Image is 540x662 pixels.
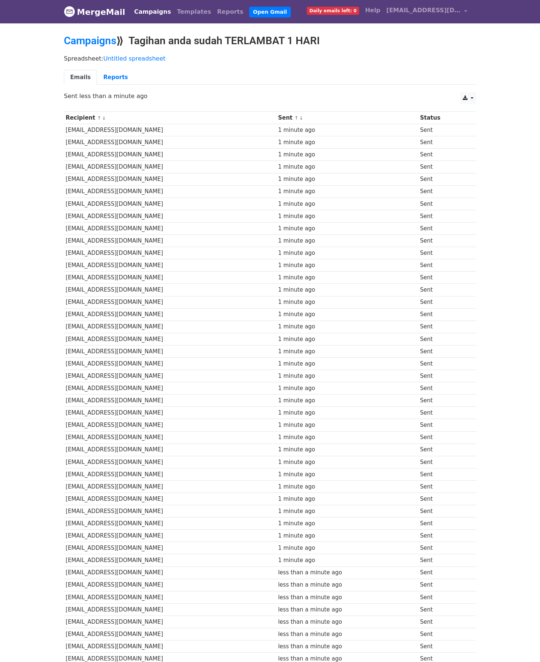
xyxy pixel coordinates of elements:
[64,284,276,296] td: [EMAIL_ADDRESS][DOMAIN_NAME]
[362,3,383,18] a: Help
[64,6,75,17] img: MergeMail logo
[278,458,417,467] div: 1 minute ago
[64,55,476,62] p: Spreadsheet:
[64,456,276,468] td: [EMAIL_ADDRESS][DOMAIN_NAME]
[418,493,469,505] td: Sent
[64,603,276,616] td: [EMAIL_ADDRESS][DOMAIN_NAME]
[278,544,417,552] div: 1 minute ago
[278,630,417,639] div: less than a minute ago
[278,212,417,221] div: 1 minute ago
[418,640,469,653] td: Sent
[418,210,469,222] td: Sent
[418,382,469,395] td: Sent
[64,493,276,505] td: [EMAIL_ADDRESS][DOMAIN_NAME]
[278,618,417,626] div: less than a minute ago
[278,163,417,171] div: 1 minute ago
[278,409,417,417] div: 1 minute ago
[418,554,469,567] td: Sent
[418,480,469,493] td: Sent
[418,124,469,136] td: Sent
[64,222,276,234] td: [EMAIL_ADDRESS][DOMAIN_NAME]
[386,6,461,15] span: [EMAIL_ADDRESS][DOMAIN_NAME]
[418,247,469,259] td: Sent
[64,407,276,419] td: [EMAIL_ADDRESS][DOMAIN_NAME]
[174,4,214,19] a: Templates
[278,200,417,208] div: 1 minute ago
[418,542,469,554] td: Sent
[64,357,276,370] td: [EMAIL_ADDRESS][DOMAIN_NAME]
[64,247,276,259] td: [EMAIL_ADDRESS][DOMAIN_NAME]
[278,138,417,147] div: 1 minute ago
[64,4,125,20] a: MergeMail
[278,360,417,368] div: 1 minute ago
[64,92,476,100] p: Sent less than a minute ago
[64,235,276,247] td: [EMAIL_ADDRESS][DOMAIN_NAME]
[64,35,476,47] h2: ⟫ Tagihan anda sudah TERLAMBAT 1 HARI
[418,603,469,616] td: Sent
[278,581,417,589] div: less than a minute ago
[307,7,359,15] span: Daily emails left: 0
[418,198,469,210] td: Sent
[418,357,469,370] td: Sent
[64,124,276,136] td: [EMAIL_ADDRESS][DOMAIN_NAME]
[418,419,469,431] td: Sent
[278,261,417,270] div: 1 minute ago
[278,433,417,442] div: 1 minute ago
[64,628,276,640] td: [EMAIL_ADDRESS][DOMAIN_NAME]
[418,284,469,296] td: Sent
[418,456,469,468] td: Sent
[64,431,276,444] td: [EMAIL_ADDRESS][DOMAIN_NAME]
[103,55,165,62] a: Untitled spreadsheet
[64,468,276,480] td: [EMAIL_ADDRESS][DOMAIN_NAME]
[418,259,469,272] td: Sent
[64,542,276,554] td: [EMAIL_ADDRESS][DOMAIN_NAME]
[278,273,417,282] div: 1 minute ago
[278,396,417,405] div: 1 minute ago
[278,150,417,159] div: 1 minute ago
[418,530,469,542] td: Sent
[64,35,116,47] a: Campaigns
[278,507,417,516] div: 1 minute ago
[418,161,469,173] td: Sent
[418,505,469,517] td: Sent
[278,175,417,184] div: 1 minute ago
[278,335,417,344] div: 1 minute ago
[64,480,276,493] td: [EMAIL_ADDRESS][DOMAIN_NAME]
[503,626,540,662] iframe: Chat Widget
[64,579,276,591] td: [EMAIL_ADDRESS][DOMAIN_NAME]
[64,259,276,272] td: [EMAIL_ADDRESS][DOMAIN_NAME]
[131,4,174,19] a: Campaigns
[418,235,469,247] td: Sent
[278,372,417,380] div: 1 minute ago
[64,161,276,173] td: [EMAIL_ADDRESS][DOMAIN_NAME]
[418,112,469,124] th: Status
[278,556,417,565] div: 1 minute ago
[295,115,299,121] a: ↑
[64,296,276,308] td: [EMAIL_ADDRESS][DOMAIN_NAME]
[64,517,276,530] td: [EMAIL_ADDRESS][DOMAIN_NAME]
[64,308,276,321] td: [EMAIL_ADDRESS][DOMAIN_NAME]
[278,483,417,491] div: 1 minute ago
[418,517,469,530] td: Sent
[64,382,276,395] td: [EMAIL_ADDRESS][DOMAIN_NAME]
[418,136,469,149] td: Sent
[418,321,469,333] td: Sent
[418,370,469,382] td: Sent
[278,347,417,356] div: 1 minute ago
[418,591,469,603] td: Sent
[97,115,101,121] a: ↑
[64,333,276,345] td: [EMAIL_ADDRESS][DOMAIN_NAME]
[418,345,469,357] td: Sent
[64,591,276,603] td: [EMAIL_ADDRESS][DOMAIN_NAME]
[418,431,469,444] td: Sent
[418,395,469,407] td: Sent
[278,298,417,306] div: 1 minute ago
[383,3,470,20] a: [EMAIL_ADDRESS][DOMAIN_NAME]
[278,495,417,503] div: 1 minute ago
[64,210,276,222] td: [EMAIL_ADDRESS][DOMAIN_NAME]
[418,628,469,640] td: Sent
[278,593,417,602] div: less than a minute ago
[278,224,417,233] div: 1 minute ago
[418,579,469,591] td: Sent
